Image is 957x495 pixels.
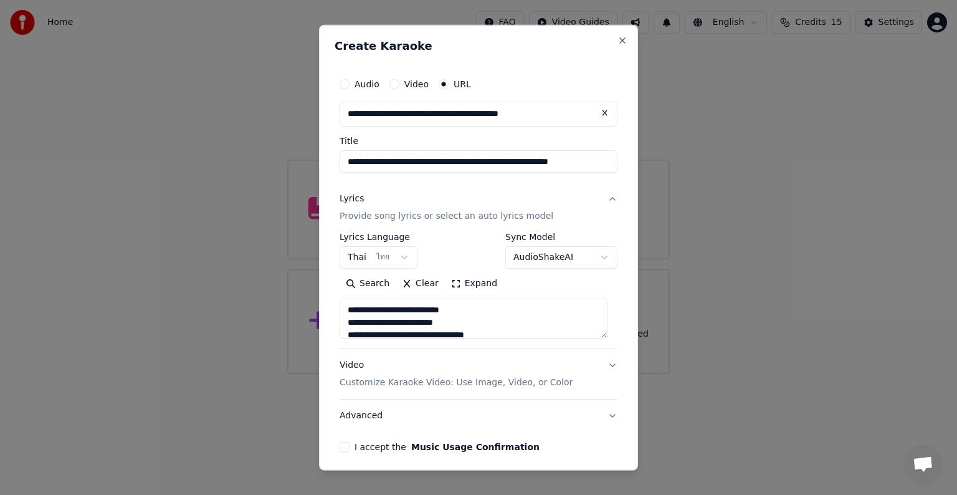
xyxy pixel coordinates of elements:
label: Lyrics Language [340,233,417,241]
button: VideoCustomize Karaoke Video: Use Image, Video, or Color [340,349,617,399]
h2: Create Karaoke [335,41,622,52]
button: I accept the [411,443,540,451]
div: Lyrics [340,193,364,205]
label: Title [340,137,617,145]
div: LyricsProvide song lyrics or select an auto lyrics model [340,233,617,348]
label: Sync Model [505,233,617,241]
div: Video [340,359,573,389]
label: Audio [355,80,379,89]
button: Advanced [340,400,617,432]
label: I accept the [355,443,540,451]
button: Expand [445,274,503,294]
label: Video [404,80,429,89]
button: LyricsProvide song lyrics or select an auto lyrics model [340,183,617,233]
button: Search [340,274,396,294]
p: Provide song lyrics or select an auto lyrics model [340,210,553,223]
p: Customize Karaoke Video: Use Image, Video, or Color [340,377,573,389]
label: URL [454,80,471,89]
button: Clear [396,274,445,294]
